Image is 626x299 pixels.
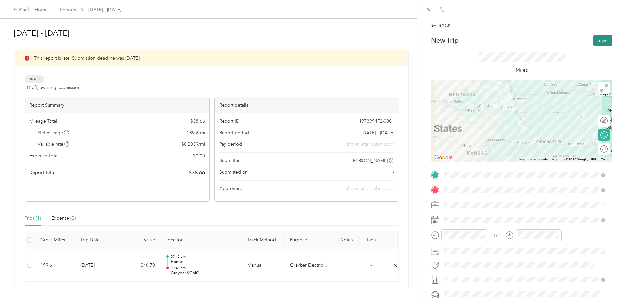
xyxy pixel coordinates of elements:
[601,158,610,161] a: Terms (opens in new tab)
[593,35,612,46] button: Save
[519,157,548,162] button: Keyboard shortcuts
[589,262,626,299] iframe: Everlance-gr Chat Button Frame
[552,158,597,161] span: Map data ©2025 Google, INEGI
[433,153,454,162] a: Open this area in Google Maps (opens a new window)
[516,66,528,74] p: Miles
[431,22,451,29] div: BACK
[431,36,459,45] p: New Trip
[433,153,454,162] img: Google
[493,232,500,239] div: TO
